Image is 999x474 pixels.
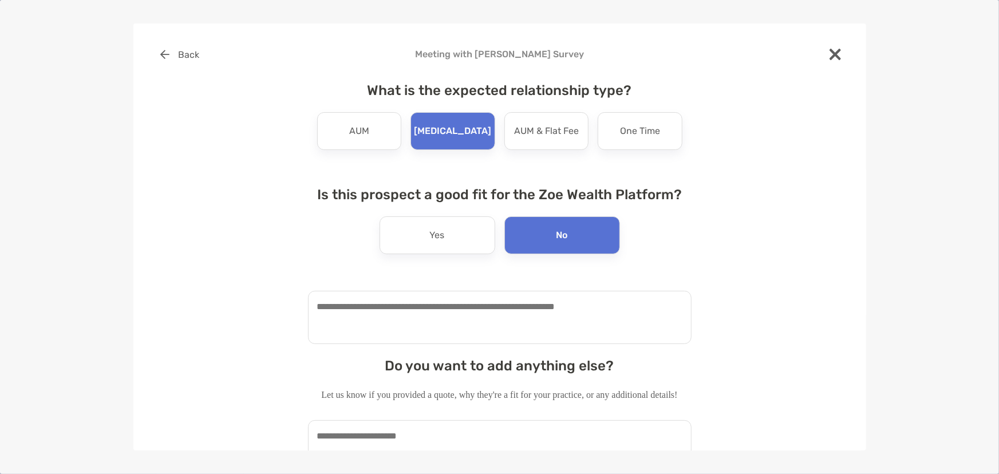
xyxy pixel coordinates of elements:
[308,82,692,98] h4: What is the expected relationship type?
[308,358,692,374] h4: Do you want to add anything else?
[556,226,568,244] p: No
[830,49,841,60] img: close modal
[514,122,579,140] p: AUM & Flat Fee
[349,122,369,140] p: AUM
[620,122,660,140] p: One Time
[414,122,491,140] p: [MEDICAL_DATA]
[308,388,692,402] p: Let us know if you provided a quote, why they're a fit for your practice, or any additional details!
[160,50,169,59] img: button icon
[152,49,848,60] h4: Meeting with [PERSON_NAME] Survey
[152,42,208,67] button: Back
[308,187,692,203] h4: Is this prospect a good fit for the Zoe Wealth Platform?
[430,226,445,244] p: Yes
